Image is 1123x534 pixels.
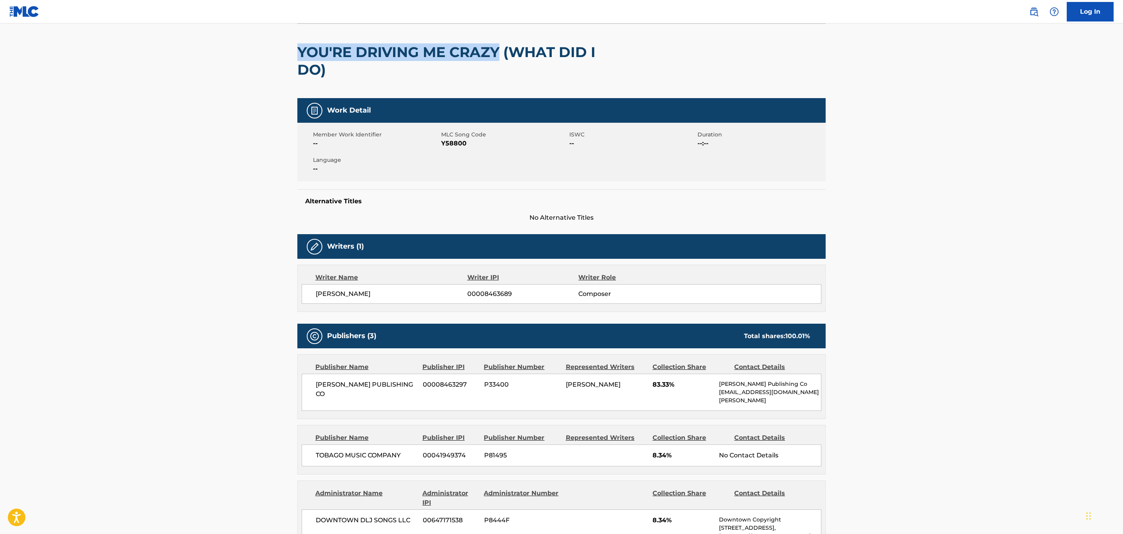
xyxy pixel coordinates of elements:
div: Collection Share [653,433,728,443]
span: 00008463297 [423,380,478,389]
div: Publisher IPI [422,433,478,443]
img: search [1029,7,1039,16]
span: [PERSON_NAME] PUBLISHING CO [316,380,417,399]
div: Contact Details [734,433,810,443]
img: help [1050,7,1059,16]
span: 8.34% [653,451,713,460]
span: -- [569,139,696,148]
img: Work Detail [310,106,319,115]
span: 00041949374 [423,451,478,460]
p: [STREET_ADDRESS], [719,524,821,532]
div: Publisher Number [484,433,560,443]
p: [EMAIL_ADDRESS][DOMAIN_NAME][PERSON_NAME] [719,388,821,405]
div: Represented Writers [566,362,647,372]
span: -- [313,164,439,174]
span: DOWNTOWN DLJ SONGS LLC [316,516,417,525]
span: 00647171538 [423,516,478,525]
div: Publisher IPI [422,362,478,372]
span: TOBAGO MUSIC COMPANY [316,451,417,460]
div: Publisher Number [484,362,560,372]
div: Publisher Name [315,433,417,443]
span: ISWC [569,131,696,139]
div: Administrator IPI [422,489,478,507]
div: Drag [1086,504,1091,528]
div: Writer Role [578,273,680,282]
div: Total shares: [744,332,810,341]
span: 83.33% [653,380,713,389]
span: No Alternative Titles [297,213,826,222]
h5: Publishers (3) [327,332,376,340]
iframe: Chat Widget [1084,496,1123,534]
div: Help [1046,4,1062,20]
span: --:-- [697,139,824,148]
span: Member Work Identifier [313,131,439,139]
div: Writer Name [315,273,467,282]
p: [PERSON_NAME] Publishing Co [719,380,821,388]
span: 100.01 % [785,332,810,340]
div: Collection Share [653,362,728,372]
a: Public Search [1026,4,1042,20]
img: Publishers [310,332,319,341]
p: Downtown Copyright [719,516,821,524]
h2: YOU'RE DRIVING ME CRAZY (WHAT DID I DO) [297,43,614,79]
span: [PERSON_NAME] [566,381,621,388]
div: No Contact Details [719,451,821,460]
h5: Writers (1) [327,242,364,251]
span: P81495 [484,451,560,460]
div: Writer IPI [467,273,579,282]
span: P8444F [484,516,560,525]
div: Represented Writers [566,433,647,443]
span: Duration [697,131,824,139]
img: MLC Logo [9,6,39,17]
span: Composer [578,289,680,299]
h5: Work Detail [327,106,371,115]
div: Contact Details [734,362,810,372]
div: Administrator Name [315,489,417,507]
h5: Alternative Titles [305,197,818,205]
div: Publisher Name [315,362,417,372]
span: 00008463689 [467,289,578,299]
div: Contact Details [734,489,810,507]
a: Log In [1067,2,1114,22]
span: P33400 [484,380,560,389]
span: 8.34% [653,516,713,525]
span: -- [313,139,439,148]
div: Administrator Number [484,489,560,507]
span: [PERSON_NAME] [316,289,467,299]
div: Collection Share [653,489,728,507]
span: Language [313,156,439,164]
span: Y58800 [441,139,567,148]
span: MLC Song Code [441,131,567,139]
img: Writers [310,242,319,251]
